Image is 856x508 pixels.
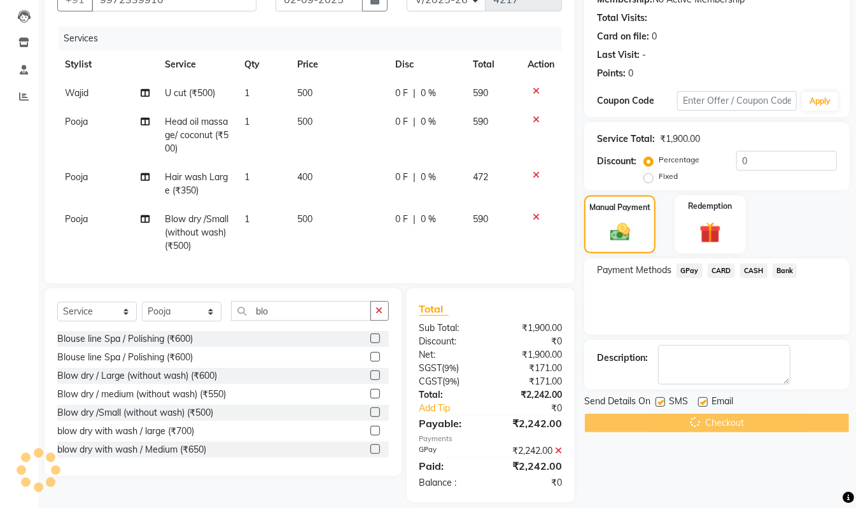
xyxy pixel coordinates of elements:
div: 0 [628,67,633,80]
div: Discount: [410,335,491,348]
div: ₹0 [504,402,572,415]
th: Stylist [57,50,157,79]
div: Blouse line Spa / Polishing (₹600) [57,351,193,364]
span: 0 F [395,213,408,226]
th: Service [157,50,237,79]
label: Fixed [659,171,678,182]
span: SMS [669,395,688,411]
input: Search or Scan [231,301,371,321]
div: ₹2,242.00 [491,458,572,474]
div: - [642,48,646,62]
span: 9% [445,363,457,373]
th: Price [290,50,388,79]
span: 1 [244,171,249,183]
span: 500 [297,87,312,99]
span: Total [419,302,449,316]
span: Email [712,395,733,411]
div: ₹2,242.00 [491,416,572,431]
div: Payable: [410,416,491,431]
span: 0 % [421,171,436,184]
div: Blow dry / Large (without wash) (₹600) [57,369,217,383]
span: | [413,213,416,226]
span: 1 [244,116,249,127]
label: Redemption [688,201,732,212]
div: Card on file: [597,30,649,43]
span: Blow dry /Small (without wash) (₹500) [165,213,228,251]
div: Balance : [410,476,491,490]
a: Add Tip [410,402,505,415]
input: Enter Offer / Coupon Code [677,91,797,111]
div: Services [59,27,572,50]
span: 0 F [395,87,408,100]
div: Service Total: [597,132,655,146]
div: ₹1,900.00 [660,132,700,146]
div: Total: [410,388,491,402]
div: blow dry with wash / Medium (₹650) [57,443,206,456]
span: Pooja [65,171,88,183]
img: _gift.svg [693,220,727,246]
span: SGST [419,362,442,374]
div: Net: [410,348,491,362]
div: ₹0 [491,476,572,490]
div: GPay [410,444,491,458]
div: Sub Total: [410,321,491,335]
div: Paid: [410,458,491,474]
div: Blow dry / medium (without wash) (₹550) [57,388,226,401]
span: CASH [740,264,768,278]
span: 1 [244,213,249,225]
div: 0 [652,30,657,43]
div: ₹0 [491,335,572,348]
div: ( ) [410,375,491,388]
span: CARD [708,264,735,278]
img: _cash.svg [604,221,636,244]
div: ₹171.00 [491,362,572,375]
th: Disc [388,50,465,79]
span: Pooja [65,213,88,225]
div: ₹1,900.00 [491,321,572,335]
span: | [413,115,416,129]
span: | [413,87,416,100]
div: Last Visit: [597,48,640,62]
div: blow dry with wash / large (₹700) [57,425,194,438]
span: Hair wash Large (₹350) [165,171,228,196]
span: | [413,171,416,184]
span: 590 [473,87,488,99]
div: Coupon Code [597,94,677,108]
div: Description: [597,351,648,365]
div: Blouse line Spa / Polishing (₹600) [57,332,193,346]
div: ₹171.00 [491,375,572,388]
div: ₹2,242.00 [491,444,572,458]
span: CGST [419,376,443,387]
span: 500 [297,116,312,127]
span: GPay [677,264,703,278]
span: Bank [773,264,797,278]
div: Blow dry /Small (without wash) (₹500) [57,406,213,420]
span: 0 % [421,213,436,226]
div: ₹1,900.00 [491,348,572,362]
span: 9% [446,376,458,386]
span: Head oil massage/ coconut (₹500) [165,116,228,154]
th: Action [520,50,562,79]
div: Points: [597,67,626,80]
div: Payments [419,434,563,444]
label: Manual Payment [589,202,650,213]
span: 0 % [421,115,436,129]
label: Percentage [659,154,699,166]
span: Send Details On [584,395,650,411]
span: 0 % [421,87,436,100]
span: 0 F [395,115,408,129]
div: ( ) [410,362,491,375]
span: 590 [473,116,488,127]
button: Apply [802,92,838,111]
span: U cut (₹500) [165,87,215,99]
span: Payment Methods [597,264,671,277]
span: 400 [297,171,312,183]
span: 590 [473,213,488,225]
span: 1 [244,87,249,99]
th: Total [465,50,520,79]
div: Discount: [597,155,636,168]
th: Qty [237,50,290,79]
div: ₹2,242.00 [491,388,572,402]
span: 0 F [395,171,408,184]
span: 500 [297,213,312,225]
